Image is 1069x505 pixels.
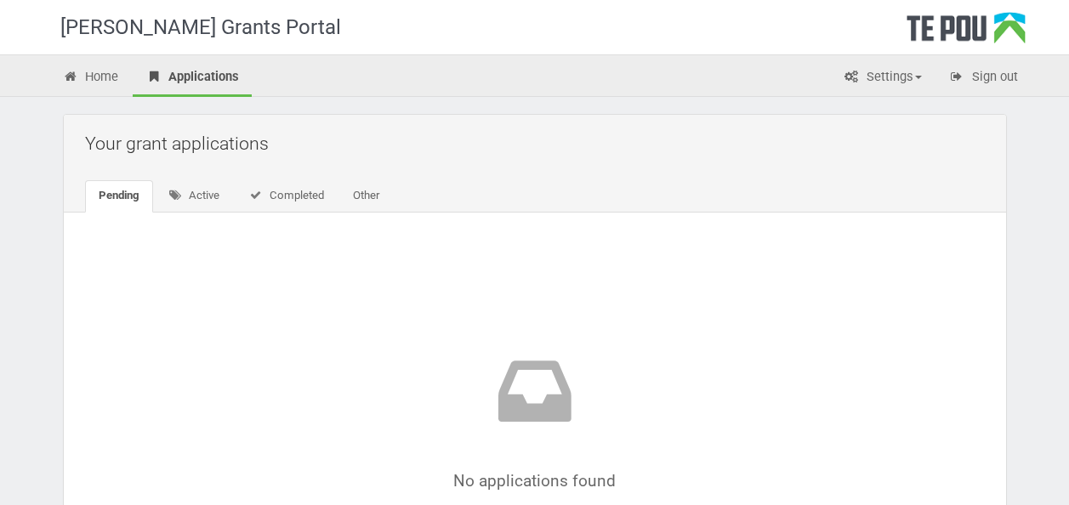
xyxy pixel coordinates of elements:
a: Completed [235,180,338,213]
a: Settings [831,60,935,97]
a: Sign out [936,60,1031,97]
a: Pending [85,180,153,213]
div: Te Pou Logo [907,12,1026,54]
a: Applications [133,60,252,97]
a: Other [339,180,393,213]
a: Active [155,180,234,213]
h2: Your grant applications [85,123,993,163]
div: No applications found [136,349,934,490]
a: Home [50,60,132,97]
